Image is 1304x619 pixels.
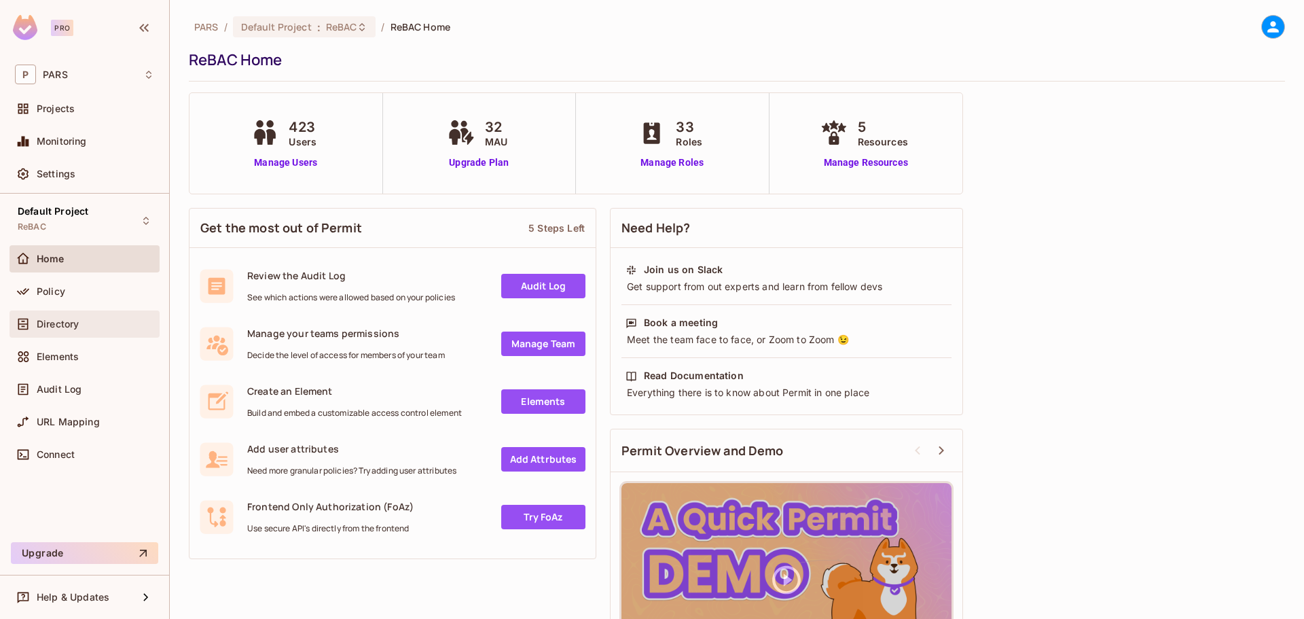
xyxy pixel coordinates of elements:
[241,20,312,33] span: Default Project
[381,20,384,33] li: /
[501,447,585,472] a: Add Attrbutes
[501,389,585,414] a: Elements
[289,135,316,149] span: Users
[247,442,456,455] span: Add user attributes
[247,523,414,534] span: Use secure API's directly from the frontend
[43,69,68,80] span: Workspace: PARS
[528,222,585,234] div: 5 Steps Left
[676,135,702,149] span: Roles
[247,385,462,397] span: Create an Element
[501,505,585,529] a: Try FoAz
[289,117,316,137] span: 423
[37,449,75,460] span: Connect
[247,292,455,303] span: See which actions were allowed based on your policies
[37,286,65,297] span: Policy
[626,333,947,347] div: Meet the team face to face, or Zoom to Zoom 😉
[676,117,702,137] span: 33
[444,156,514,170] a: Upgrade Plan
[644,369,744,383] div: Read Documentation
[247,465,456,476] span: Need more granular policies? Try adding user attributes
[247,500,414,513] span: Frontend Only Authorization (FoAz)
[194,20,219,33] span: the active workspace
[37,103,75,114] span: Projects
[37,169,75,179] span: Settings
[626,280,947,294] div: Get support from out experts and learn from fellow devs
[247,408,462,419] span: Build and embed a customizable access control element
[635,156,709,170] a: Manage Roles
[858,117,908,137] span: 5
[18,206,88,217] span: Default Project
[621,219,691,236] span: Need Help?
[485,135,507,149] span: MAU
[817,156,915,170] a: Manage Resources
[189,50,1278,70] div: ReBAC Home
[485,117,507,137] span: 32
[621,442,784,459] span: Permit Overview and Demo
[858,135,908,149] span: Resources
[37,351,79,362] span: Elements
[13,15,37,40] img: SReyMgAAAABJRU5ErkJggg==
[37,253,65,264] span: Home
[11,542,158,564] button: Upgrade
[37,384,81,395] span: Audit Log
[37,592,109,603] span: Help & Updates
[37,136,87,147] span: Monitoring
[37,417,100,427] span: URL Mapping
[247,327,445,340] span: Manage your teams permissions
[247,350,445,361] span: Decide the level of access for members of your team
[326,20,357,33] span: ReBAC
[18,222,46,232] span: ReBAC
[644,263,723,277] div: Join us on Slack
[248,156,323,170] a: Manage Users
[316,22,321,33] span: :
[501,332,585,356] a: Manage Team
[15,65,36,84] span: P
[626,386,947,400] div: Everything there is to know about Permit in one place
[51,20,73,36] div: Pro
[37,319,79,330] span: Directory
[644,316,718,330] div: Book a meeting
[200,219,362,236] span: Get the most out of Permit
[501,274,585,298] a: Audit Log
[224,20,228,33] li: /
[391,20,450,33] span: ReBAC Home
[247,269,455,282] span: Review the Audit Log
